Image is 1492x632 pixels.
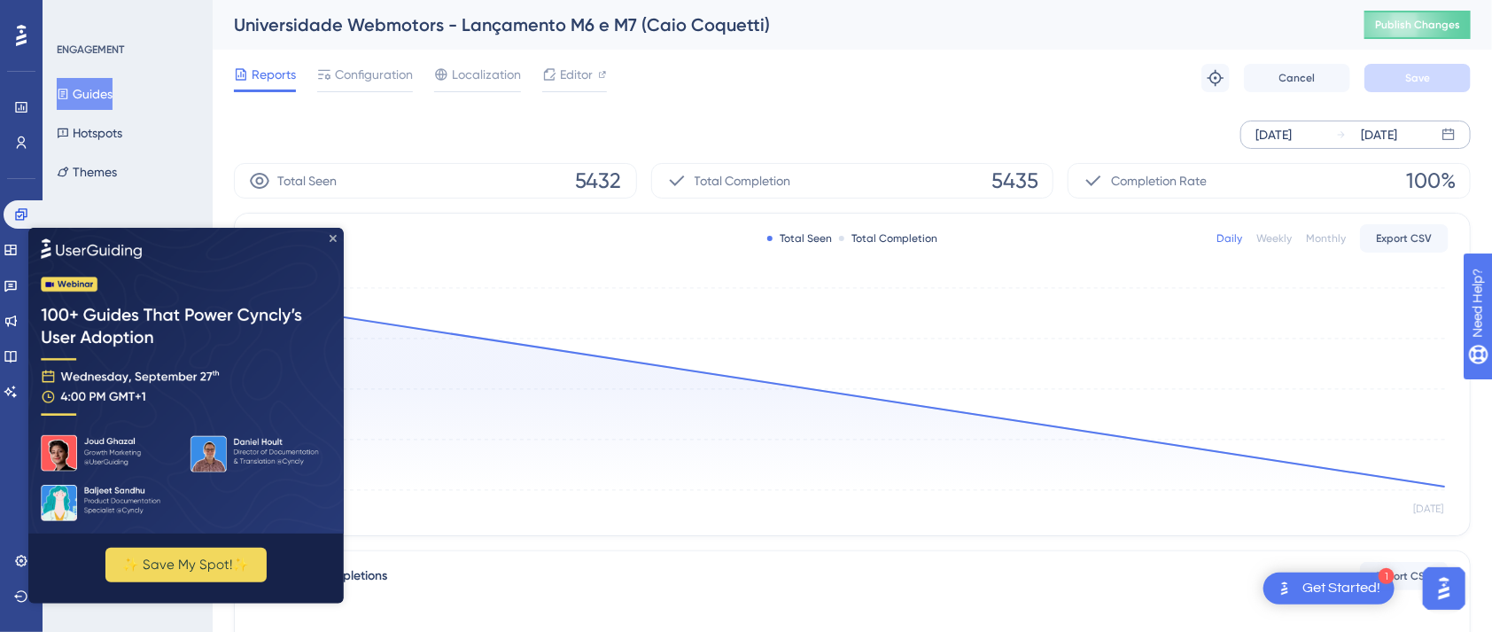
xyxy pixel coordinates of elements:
[1364,11,1471,39] button: Publish Changes
[277,170,337,191] span: Total Seen
[1263,573,1395,605] div: Open Get Started! checklist, remaining modules: 1
[1414,503,1444,516] tspan: [DATE]
[77,320,238,355] button: ✨ Save My Spot!✨
[1375,18,1460,32] span: Publish Changes
[301,7,308,14] div: Close Preview
[1111,170,1207,191] span: Completion Rate
[57,43,124,57] div: ENGAGEMENT
[1360,224,1449,253] button: Export CSV
[1244,64,1350,92] button: Cancel
[767,231,832,246] div: Total Seen
[1361,124,1397,145] div: [DATE]
[1405,71,1430,85] span: Save
[57,117,122,149] button: Hotspots
[252,64,296,85] span: Reports
[1364,64,1471,92] button: Save
[1377,231,1433,246] span: Export CSV
[991,167,1038,195] span: 5435
[42,4,111,26] span: Need Help?
[1377,569,1433,583] span: Export CSV
[1256,231,1292,246] div: Weekly
[452,64,521,85] span: Localization
[575,167,622,195] span: 5432
[1279,71,1316,85] span: Cancel
[57,156,117,188] button: Themes
[1418,562,1471,615] iframe: UserGuiding AI Assistant Launcher
[57,78,113,110] button: Guides
[839,231,937,246] div: Total Completion
[1216,231,1242,246] div: Daily
[560,64,593,85] span: Editor
[1406,167,1456,195] span: 100%
[335,64,413,85] span: Configuration
[1274,578,1295,599] img: launcher-image-alternative-text
[1302,579,1380,598] div: Get Started!
[1360,562,1449,590] button: Export CSV
[695,170,791,191] span: Total Completion
[1306,231,1346,246] div: Monthly
[1255,124,1292,145] div: [DATE]
[234,12,1320,37] div: Universidade Webmotors - Lançamento M6 e M7 (Caio Coquetti)
[1379,568,1395,584] div: 1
